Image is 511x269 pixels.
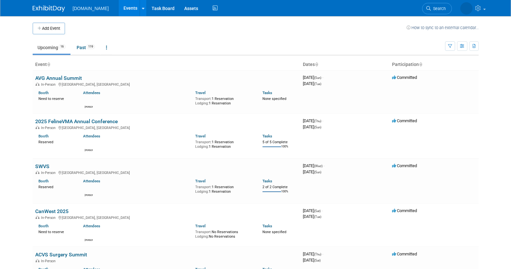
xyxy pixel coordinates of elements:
a: Sort by Event Name [47,62,50,67]
a: Tasks [262,134,272,138]
span: (Thu) [314,119,321,123]
span: In-Person [41,82,58,87]
span: In-Person [41,216,58,220]
span: (Wed) [314,164,323,168]
img: In-Person Event [36,82,39,86]
span: (Tue) [314,215,321,219]
span: (Tue) [314,82,321,86]
span: (Sat) [314,259,321,262]
div: No Reservations No Reservations [195,229,253,239]
img: In-Person Event [36,126,39,129]
span: [DATE] [303,258,321,263]
a: Booth [38,224,48,228]
span: Committed [392,208,417,213]
span: Committed [392,252,417,256]
span: [DATE] [303,124,321,129]
span: [DATE] [303,169,321,174]
span: [DATE] [303,208,323,213]
div: 1 Reservation 1 Reservation [195,139,253,149]
div: 1 Reservation 1 Reservation [195,184,253,194]
a: Upcoming16 [33,41,70,54]
span: In-Person [41,171,58,175]
span: [DATE] [303,214,321,219]
span: - [322,75,323,80]
span: - [322,118,323,123]
a: Tasks [262,91,272,95]
span: Transport: [195,230,212,234]
span: [DOMAIN_NAME] [73,6,109,11]
span: [DATE] [303,75,323,80]
th: Participation [389,59,479,70]
div: [GEOGRAPHIC_DATA], [GEOGRAPHIC_DATA] [35,81,298,87]
span: - [324,163,325,168]
span: (Sun) [314,76,321,80]
a: Tasks [262,224,272,228]
div: Need to reserve [38,229,74,234]
a: SWVS [35,163,49,169]
span: (Sat) [314,209,321,213]
a: Travel [195,179,206,183]
span: - [322,252,323,256]
img: Iuliia Bulow [460,2,473,15]
span: In-Person [41,259,58,263]
span: Search [431,6,446,11]
a: Attendees [83,134,100,138]
img: David Han [85,97,93,105]
span: - [322,208,323,213]
div: 5 of 5 Complete [262,140,298,145]
img: In-Person Event [36,171,39,174]
span: 119 [86,44,95,49]
div: 1 Reservation 1 Reservation [195,95,253,105]
span: Lodging: [195,234,209,239]
span: [DATE] [303,81,321,86]
th: Event [33,59,300,70]
span: (Sun) [314,170,321,174]
div: Lucas Smith [85,148,93,152]
img: Kiersten Hackett [85,185,93,193]
span: (Sun) [314,125,321,129]
div: Shawn Wilkie [85,238,93,242]
a: Sort by Start Date [315,62,318,67]
td: 100% [281,190,288,199]
span: Transport: [195,185,212,189]
span: [DATE] [303,252,323,256]
a: Sort by Participation Type [419,62,422,67]
a: Travel [195,224,206,228]
span: Lodging: [195,189,209,194]
button: Add Event [33,23,65,34]
div: [GEOGRAPHIC_DATA], [GEOGRAPHIC_DATA] [35,125,298,130]
span: Lodging: [195,145,209,149]
span: Lodging: [195,101,209,105]
a: Attendees [83,91,100,95]
div: [GEOGRAPHIC_DATA], [GEOGRAPHIC_DATA] [35,170,298,175]
a: AVG Annual Summit [35,75,82,81]
a: Tasks [262,179,272,183]
div: 2 of 2 Complete [262,185,298,189]
span: Transport: [195,140,212,144]
span: None specified [262,97,286,101]
span: None specified [262,230,286,234]
span: [DATE] [303,163,325,168]
a: Attendees [83,224,100,228]
img: In-Person Event [36,259,39,262]
span: Committed [392,118,417,123]
div: Reserved [38,139,74,145]
span: Transport: [195,97,212,101]
div: Need to reserve [38,95,74,101]
div: Reserved [38,184,74,189]
div: David Han [85,105,93,109]
td: 100% [281,145,288,154]
a: 2025 FelineVMA Annual Conference [35,118,118,124]
a: Booth [38,134,48,138]
img: Shawn Wilkie [85,230,93,238]
span: Committed [392,163,417,168]
a: Travel [195,91,206,95]
a: Travel [195,134,206,138]
div: Kiersten Hackett [85,193,93,197]
img: ExhibitDay [33,5,65,12]
a: Past119 [72,41,100,54]
a: Booth [38,179,48,183]
a: How to sync to an external calendar... [407,25,479,30]
span: In-Person [41,126,58,130]
span: [DATE] [303,118,323,123]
